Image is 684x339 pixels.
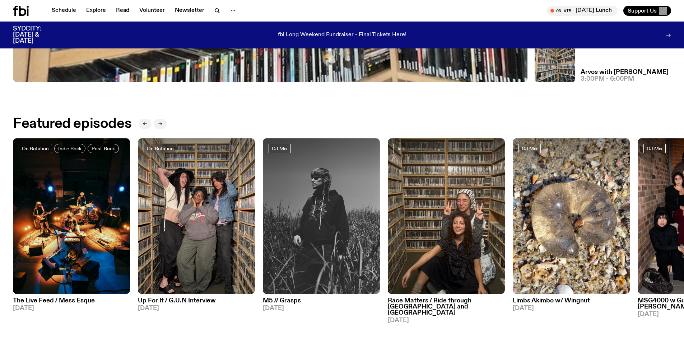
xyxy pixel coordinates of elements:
a: Explore [82,6,110,16]
span: [DATE] [138,305,255,311]
span: Post-Rock [92,146,115,151]
span: [DATE] [263,305,380,311]
img: A corner shot of the fbi music library [535,42,575,82]
a: Post-Rock [88,144,119,153]
a: On Rotation [144,144,177,153]
span: On Rotation [147,146,174,151]
h3: Race Matters / Ride through [GEOGRAPHIC_DATA] and [GEOGRAPHIC_DATA] [388,298,505,316]
a: Talk [394,144,408,153]
span: Indie Rock [58,146,82,151]
a: DJ Mix [269,144,291,153]
h3: M5 // Grasps [263,298,380,304]
h2: Featured episodes [13,117,131,130]
span: On Rotation [22,146,49,151]
h3: Limbs Akimbo w/ Wingnut [513,298,630,304]
a: DJ Mix [643,144,666,153]
h3: Up For It / G.U.N Interview [138,298,255,304]
a: Newsletter [171,6,209,16]
h3: The Live Feed / Mess Esque [13,298,130,304]
span: [DATE] [513,305,630,311]
a: M5 // Grasps[DATE] [263,294,380,311]
a: On Rotation [19,144,52,153]
a: Read [112,6,134,16]
p: fbi Long Weekend Fundraiser - Final Tickets Here! [278,32,406,38]
button: On Air[DATE] Lunch [547,6,618,16]
button: Support Us [623,6,671,16]
a: Race Matters / Ride through [GEOGRAPHIC_DATA] and [GEOGRAPHIC_DATA][DATE] [388,294,505,324]
h3: SYDCITY: [DATE] & [DATE] [13,26,59,44]
span: DJ Mix [272,146,288,151]
a: Up For It / G.U.N Interview[DATE] [138,294,255,311]
span: [DATE] [388,317,505,324]
span: Support Us [628,8,657,14]
a: Indie Rock [54,144,85,153]
a: DJ Mix [518,144,541,153]
span: [DATE] [13,305,130,311]
span: 3:00pm - 6:00pm [581,76,634,82]
span: DJ Mix [522,146,538,151]
a: Arvos with [PERSON_NAME] [581,69,669,75]
span: Talk [397,146,405,151]
a: Limbs Akimbo w/ Wingnut[DATE] [513,294,630,311]
span: DJ Mix [647,146,662,151]
a: Schedule [47,6,80,16]
a: Volunteer [135,6,169,16]
img: Sara and Malaak squatting on ground in fbi music library. Sara is making peace signs behind Malaa... [388,138,505,294]
a: The Live Feed / Mess Esque[DATE] [13,294,130,311]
